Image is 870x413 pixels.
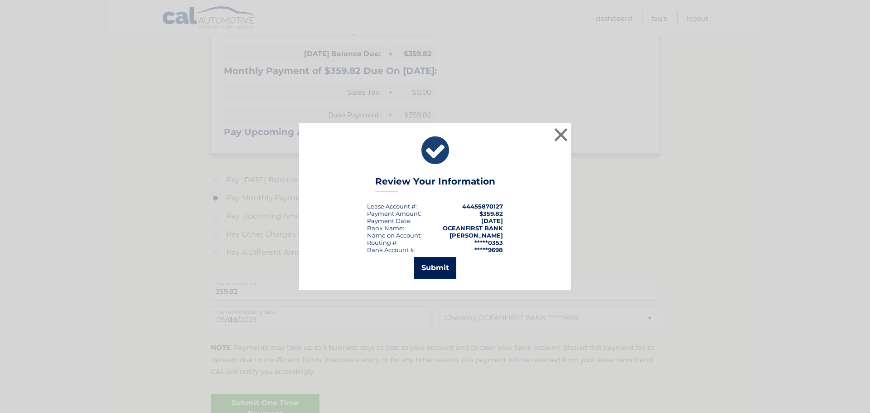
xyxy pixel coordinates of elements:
[367,246,416,253] div: Bank Account #:
[479,210,503,217] span: $359.82
[367,210,421,217] div: Payment Amount:
[367,203,417,210] div: Lease Account #:
[462,203,503,210] strong: 44455870127
[552,126,570,144] button: ×
[367,217,411,224] div: :
[414,257,456,279] button: Submit
[367,217,410,224] span: Payment Date
[449,232,503,239] strong: [PERSON_NAME]
[367,239,398,246] div: Routing #:
[481,217,503,224] span: [DATE]
[443,224,503,232] strong: OCEANFIRST BANK
[375,176,495,192] h3: Review Your Information
[367,232,422,239] div: Name on Account:
[367,224,404,232] div: Bank Name:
